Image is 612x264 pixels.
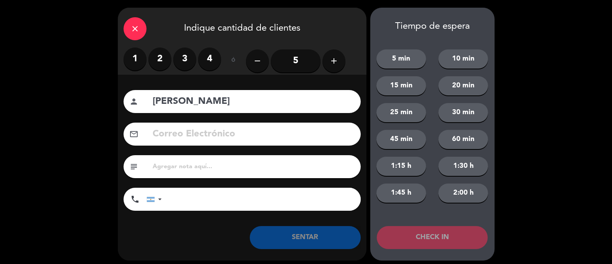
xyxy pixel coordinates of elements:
[438,157,488,176] button: 1:30 h
[438,49,488,69] button: 10 min
[221,48,246,74] div: ó
[376,76,426,95] button: 15 min
[129,162,138,171] i: subject
[130,24,140,33] i: close
[377,226,488,249] button: CHECK IN
[253,56,262,66] i: remove
[376,103,426,122] button: 25 min
[124,48,146,71] label: 1
[198,48,221,71] label: 4
[129,97,138,106] i: person
[322,49,345,72] button: add
[376,157,426,176] button: 1:15 h
[438,103,488,122] button: 30 min
[152,94,355,110] input: Nombre del cliente
[118,8,366,48] div: Indique cantidad de clientes
[438,76,488,95] button: 20 min
[329,56,339,66] i: add
[147,188,164,210] div: Argentina: +54
[129,130,138,139] i: email
[438,130,488,149] button: 60 min
[376,130,426,149] button: 45 min
[152,126,355,142] input: Correo Electrónico
[246,49,269,72] button: remove
[438,184,488,203] button: 2:00 h
[130,195,140,204] i: phone
[152,161,355,172] input: Agregar nota aquí...
[173,48,196,71] label: 3
[370,21,495,32] div: Tiempo de espera
[376,49,426,69] button: 5 min
[250,226,361,249] button: SENTAR
[148,48,171,71] label: 2
[376,184,426,203] button: 1:45 h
